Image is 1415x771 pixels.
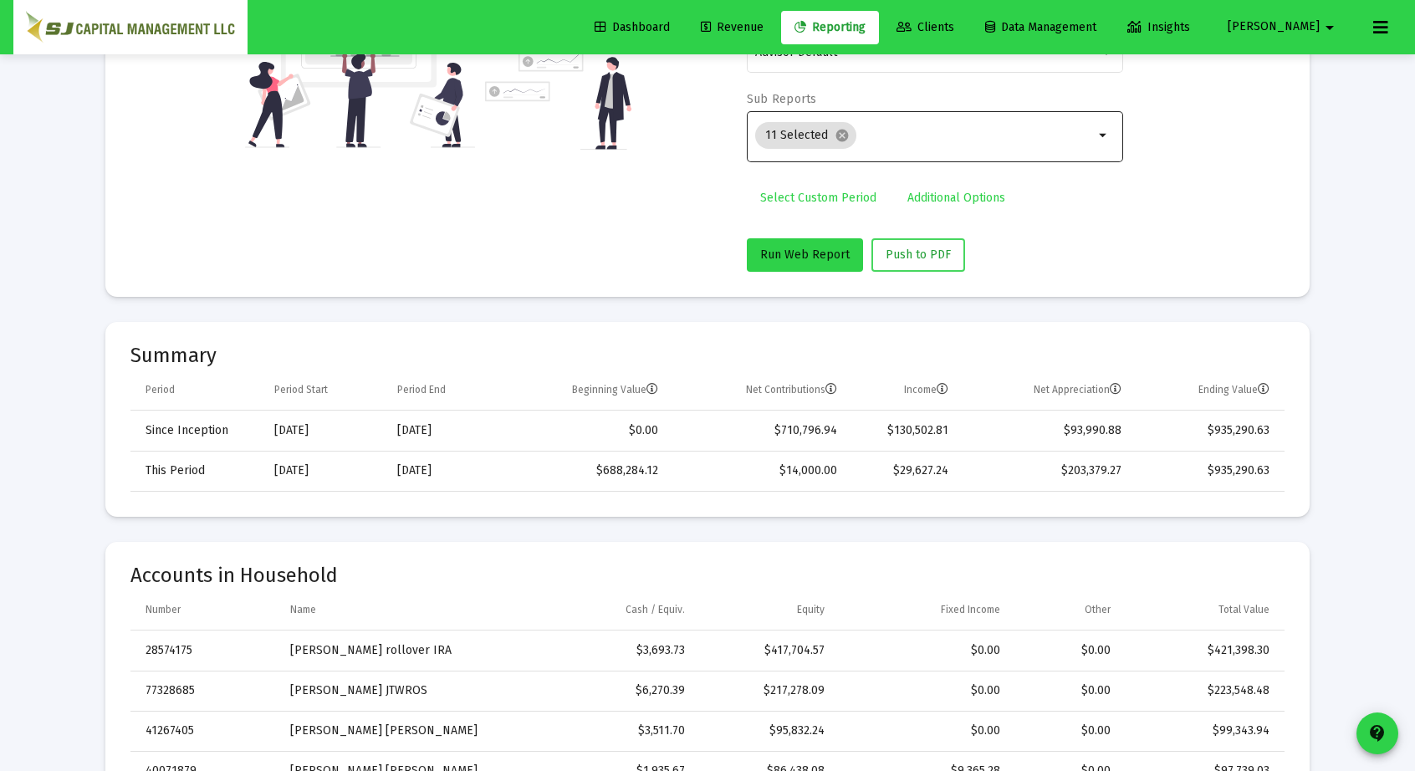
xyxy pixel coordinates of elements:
[386,370,502,411] td: Column Period End
[1024,682,1111,699] div: $0.00
[941,603,1000,616] div: Fixed Income
[708,642,825,659] div: $417,704.57
[26,11,235,44] img: Dashboard
[1133,370,1285,411] td: Column Ending Value
[572,383,658,396] div: Beginning Value
[1085,603,1111,616] div: Other
[670,370,849,411] td: Column Net Contributions
[278,631,523,671] td: [PERSON_NAME] rollover IRA
[130,370,1285,492] div: Data grid
[848,642,1000,659] div: $0.00
[1134,722,1269,739] div: $99,343.94
[904,383,948,396] div: Income
[849,451,960,491] td: $29,627.24
[883,11,968,44] a: Clients
[278,590,523,631] td: Column Name
[1012,590,1122,631] td: Column Other
[534,682,685,699] div: $6,270.39
[485,22,631,150] img: reporting-alt
[985,20,1096,34] span: Data Management
[797,603,825,616] div: Equity
[1024,722,1111,739] div: $0.00
[274,383,328,396] div: Period Start
[534,642,685,659] div: $3,693.73
[130,590,278,631] td: Column Number
[972,11,1110,44] a: Data Management
[871,238,965,272] button: Push to PDF
[897,20,954,34] span: Clients
[960,411,1133,451] td: $93,990.88
[747,92,817,106] label: Sub Reports
[755,122,856,149] mat-chip: 11 Selected
[781,11,879,44] a: Reporting
[886,248,951,262] span: Push to PDF
[1127,20,1190,34] span: Insights
[502,370,669,411] td: Column Beginning Value
[848,722,1000,739] div: $0.00
[1134,642,1269,659] div: $421,398.30
[1198,383,1269,396] div: Ending Value
[670,411,849,451] td: $710,796.94
[701,20,764,34] span: Revenue
[708,722,825,739] div: $95,832.24
[747,238,863,272] button: Run Web Report
[960,451,1133,491] td: $203,379.27
[263,370,386,411] td: Column Period Start
[755,119,1094,152] mat-chip-list: Selection
[697,590,836,631] td: Column Equity
[274,422,374,439] div: [DATE]
[848,682,1000,699] div: $0.00
[595,20,670,34] span: Dashboard
[397,422,490,439] div: [DATE]
[907,191,1005,205] span: Additional Options
[687,11,777,44] a: Revenue
[130,451,263,491] td: This Period
[746,383,837,396] div: Net Contributions
[835,128,850,143] mat-icon: cancel
[130,631,278,671] td: 28574175
[836,590,1012,631] td: Column Fixed Income
[670,451,849,491] td: $14,000.00
[1208,10,1360,43] button: [PERSON_NAME]
[760,248,850,262] span: Run Web Report
[130,411,263,451] td: Since Inception
[146,603,181,616] div: Number
[523,590,697,631] td: Column Cash / Equiv.
[1133,451,1285,491] td: $935,290.63
[1134,682,1269,699] div: $223,548.48
[278,711,523,751] td: [PERSON_NAME] [PERSON_NAME]
[1228,20,1320,34] span: [PERSON_NAME]
[1122,590,1285,631] td: Column Total Value
[397,462,490,479] div: [DATE]
[960,370,1133,411] td: Column Net Appreciation
[849,411,960,451] td: $130,502.81
[534,722,685,739] div: $3,511.70
[278,671,523,711] td: [PERSON_NAME] JTWROS
[130,370,263,411] td: Column Period
[1320,11,1340,44] mat-icon: arrow_drop_down
[274,462,374,479] div: [DATE]
[146,383,175,396] div: Period
[502,411,669,451] td: $0.00
[130,567,1285,584] mat-card-title: Accounts in Household
[1094,125,1114,146] mat-icon: arrow_drop_down
[760,191,876,205] span: Select Custom Period
[581,11,683,44] a: Dashboard
[1367,723,1387,743] mat-icon: contact_support
[1133,411,1285,451] td: $935,290.63
[794,20,866,34] span: Reporting
[502,451,669,491] td: $688,284.12
[397,383,446,396] div: Period End
[130,671,278,711] td: 77328685
[1024,642,1111,659] div: $0.00
[849,370,960,411] td: Column Income
[130,347,1285,364] mat-card-title: Summary
[130,711,278,751] td: 41267405
[1218,603,1269,616] div: Total Value
[1114,11,1203,44] a: Insights
[626,603,685,616] div: Cash / Equiv.
[1034,383,1121,396] div: Net Appreciation
[290,603,316,616] div: Name
[708,682,825,699] div: $217,278.09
